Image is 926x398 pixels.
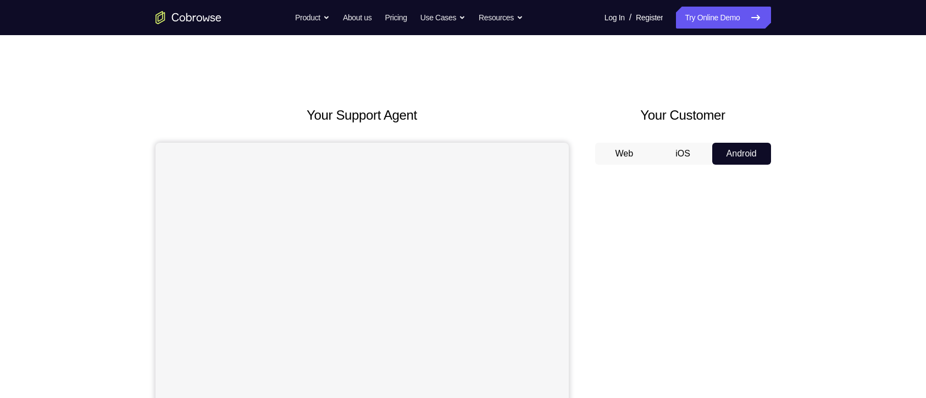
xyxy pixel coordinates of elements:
[385,7,407,29] a: Pricing
[636,7,663,29] a: Register
[595,105,771,125] h2: Your Customer
[629,11,631,24] span: /
[479,7,523,29] button: Resources
[605,7,625,29] a: Log In
[295,7,330,29] button: Product
[676,7,770,29] a: Try Online Demo
[653,143,712,165] button: iOS
[595,143,654,165] button: Web
[156,105,569,125] h2: Your Support Agent
[156,11,221,24] a: Go to the home page
[712,143,771,165] button: Android
[343,7,371,29] a: About us
[420,7,465,29] button: Use Cases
